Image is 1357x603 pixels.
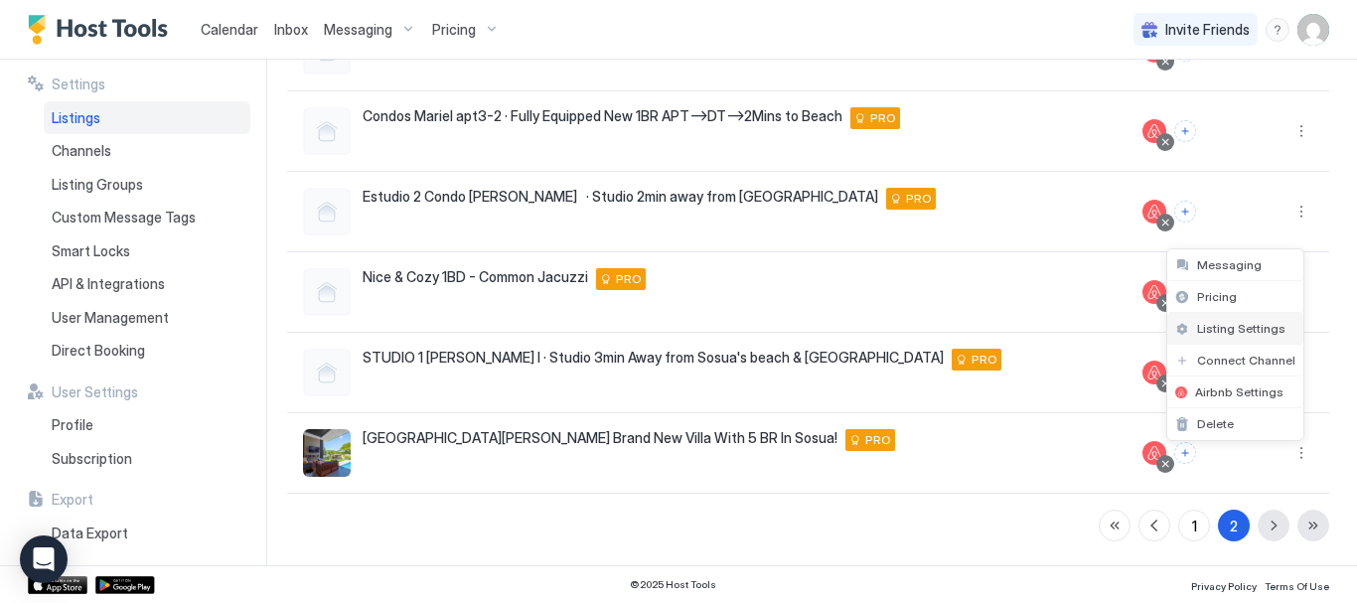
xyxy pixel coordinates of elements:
[1197,416,1234,431] span: Delete
[1197,289,1237,304] span: Pricing
[1195,384,1283,399] span: Airbnb Settings
[1197,353,1295,368] span: Connect Channel
[20,535,68,583] div: Open Intercom Messenger
[1197,257,1262,272] span: Messaging
[1197,321,1285,336] span: Listing Settings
